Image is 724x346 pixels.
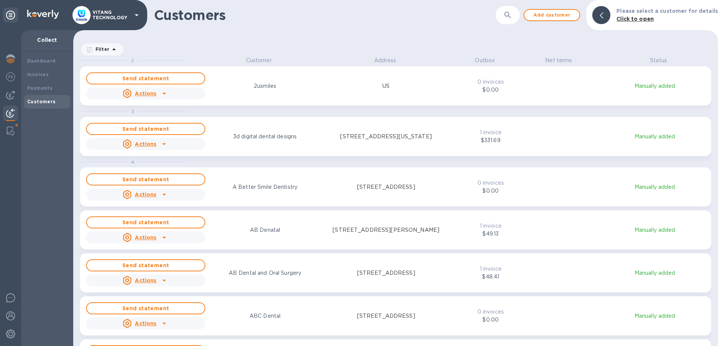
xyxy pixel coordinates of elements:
p: 1 invoice [466,265,515,273]
b: Click to open [616,16,654,22]
span: Send statement [93,74,199,83]
p: AB Denatal [250,226,280,234]
p: AB Dental and Oral Surgery [229,269,301,277]
p: $48.41 [466,273,515,281]
p: Address [333,57,438,64]
p: Manually added [603,269,707,277]
span: Send statement [93,175,199,184]
div: grid [80,57,718,346]
p: A Better Smile Dentistry [233,183,297,191]
p: Filter [92,46,109,52]
p: [STREET_ADDRESS] [357,312,415,320]
p: Status [606,57,711,64]
u: Actions [135,277,156,283]
p: Manually added [603,133,707,141]
p: 1 invoice [466,129,515,136]
span: 3 [131,109,134,114]
p: VITANG TECHNOLOGY [92,10,130,20]
p: Manually added [603,82,707,90]
button: Send statement [86,123,205,135]
p: $0.00 [466,187,515,195]
u: Actions [135,141,156,147]
p: $331.69 [466,136,515,144]
span: Send statement [93,218,199,227]
div: Unpin categories [3,8,18,23]
button: Send statement [86,216,205,228]
span: 2 [131,58,134,63]
button: Send statementActionsAB Denatal[STREET_ADDRESS][PERSON_NAME]1 invoice$49.13Manually added [80,210,711,250]
button: Send statement [86,259,205,271]
img: Foreign exchange [6,72,15,81]
img: Logo [27,10,59,19]
p: Outbox [459,57,511,64]
u: Actions [135,90,156,96]
p: 0 invoices [466,308,515,316]
u: Actions [135,320,156,326]
p: 3d digital dental designs [233,133,297,141]
p: $0.00 [466,316,515,324]
p: [STREET_ADDRESS][PERSON_NAME] [333,226,439,234]
p: [STREET_ADDRESS] [357,183,415,191]
p: 1 invoice [466,222,515,230]
button: Send statement [86,302,205,314]
b: Payments [27,85,52,91]
h1: Customers [154,7,496,23]
span: Add customer [530,11,573,20]
span: Send statement [93,304,199,313]
p: [STREET_ADDRESS][US_STATE] [340,133,431,141]
p: Net terms [532,57,585,64]
span: A [131,159,134,165]
p: Customer [206,57,311,64]
b: Dashboard [27,58,56,64]
button: Send statementActions3d digital dental designs[STREET_ADDRESS][US_STATE]1 invoice$331.69Manually ... [80,117,711,156]
button: Send statement [86,173,205,185]
p: Collect [27,36,67,44]
p: $0.00 [466,86,515,94]
u: Actions [135,234,156,240]
span: Send statement [93,124,199,133]
button: Send statementActionsA Better Smile Dentistry[STREET_ADDRESS]0 invoices$0.00Manually added [80,167,711,207]
p: 0 invoices [466,179,515,187]
p: US [382,82,390,90]
button: Send statement [86,72,205,84]
b: Please select a customer for details [616,8,718,14]
p: Manually added [603,312,707,320]
p: $49.13 [466,230,515,238]
p: ABC Dental [250,312,280,320]
button: Send statementActionsAB Dental and Oral Surgery[STREET_ADDRESS]1 invoice$48.41Manually added [80,253,711,292]
button: Send statementActionsABC Dental[STREET_ADDRESS]0 invoices$0.00Manually added [80,296,711,335]
button: Send statementActions2usmilesUS0 invoices$0.00Manually added [80,66,711,106]
p: Manually added [603,183,707,191]
p: 2usmiles [254,82,276,90]
p: Manually added [603,226,707,234]
p: 0 invoices [466,78,515,86]
b: Customers [27,99,56,104]
span: Send statement [93,261,199,270]
b: Invoices [27,72,49,77]
p: [STREET_ADDRESS] [357,269,415,277]
u: Actions [135,191,156,197]
button: Add customer [524,9,580,21]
